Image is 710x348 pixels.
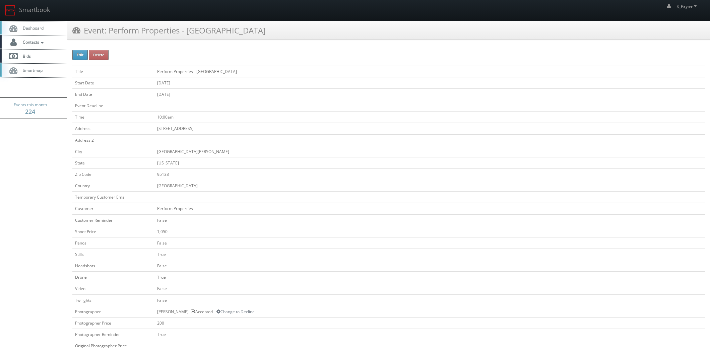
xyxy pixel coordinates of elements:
td: False [154,260,705,272]
td: Zip Code [72,168,154,180]
td: True [154,329,705,340]
td: Title [72,66,154,77]
span: K_Payne [676,3,699,9]
td: True [154,249,705,260]
td: Photographer Price [72,317,154,329]
td: 1,050 [154,226,705,237]
td: 95138 [154,168,705,180]
td: [US_STATE] [154,157,705,168]
td: End Date [72,88,154,100]
td: [STREET_ADDRESS] [154,123,705,134]
td: Event Deadline [72,100,154,112]
td: Country [72,180,154,192]
td: Photographer Reminder [72,329,154,340]
td: [GEOGRAPHIC_DATA] [154,180,705,192]
img: smartbook-logo.png [5,5,16,16]
td: Photographer [72,306,154,317]
td: Drone [72,272,154,283]
td: Address 2 [72,134,154,146]
td: Stills [72,249,154,260]
button: Delete [89,50,109,60]
strong: 224 [25,108,35,116]
span: Dashboard [19,25,44,31]
td: Customer [72,203,154,214]
td: True [154,272,705,283]
td: [DATE] [154,88,705,100]
td: Perform Properties - [GEOGRAPHIC_DATA] [154,66,705,77]
td: Temporary Customer Email [72,192,154,203]
td: [GEOGRAPHIC_DATA][PERSON_NAME] [154,146,705,157]
h3: Event: Perform Properties - [GEOGRAPHIC_DATA] [72,24,266,36]
td: [DATE] [154,77,705,88]
span: Bids [19,53,31,59]
a: Change to Decline [216,309,255,315]
span: Contacts [19,39,45,45]
td: City [72,146,154,157]
button: Edit [72,50,88,60]
td: Address [72,123,154,134]
span: Events this month [14,101,47,108]
td: False [154,294,705,306]
td: Headshots [72,260,154,272]
td: Customer Reminder [72,214,154,226]
td: [PERSON_NAME] - Accepted -- [154,306,705,317]
td: Perform Properties [154,203,705,214]
span: Smartmap [19,67,43,73]
td: Panos [72,237,154,249]
td: Video [72,283,154,294]
td: False [154,283,705,294]
td: Shoot Price [72,226,154,237]
td: Time [72,112,154,123]
td: False [154,214,705,226]
td: State [72,157,154,168]
td: 200 [154,317,705,329]
td: Start Date [72,77,154,88]
td: Twilights [72,294,154,306]
td: 10:00am [154,112,705,123]
td: False [154,237,705,249]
